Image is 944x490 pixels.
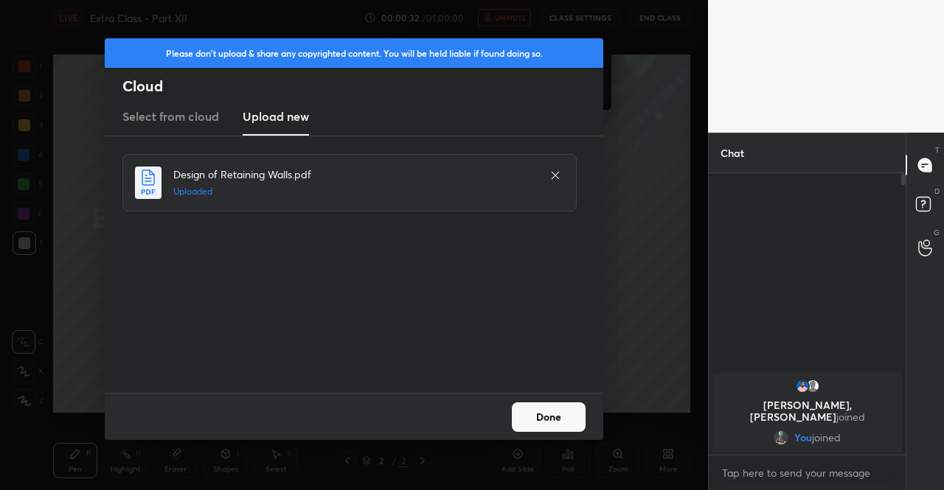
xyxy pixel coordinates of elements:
div: Please don't upload & share any copyrighted content. You will be held liable if found doing so. [105,38,603,68]
img: c14c019b8a2646dab65fb16bba351c4d.jpg [795,379,810,393]
h2: Cloud [122,77,603,96]
h3: Upload new [243,108,309,125]
p: T [935,144,940,155]
p: Chat [709,133,756,172]
h4: Design of Retaining Walls.pdf [173,167,535,182]
img: 9d3c740ecb1b4446abd3172a233dfc7b.png [774,430,788,445]
img: default.png [805,379,820,393]
p: D [934,186,940,197]
button: Done [512,402,586,432]
span: joined [836,410,865,424]
p: G [934,227,940,238]
span: You [794,432,812,444]
div: grid [709,370,906,455]
h5: Uploaded [173,185,535,198]
span: joined [812,432,841,444]
p: [PERSON_NAME], [PERSON_NAME] [721,399,893,423]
